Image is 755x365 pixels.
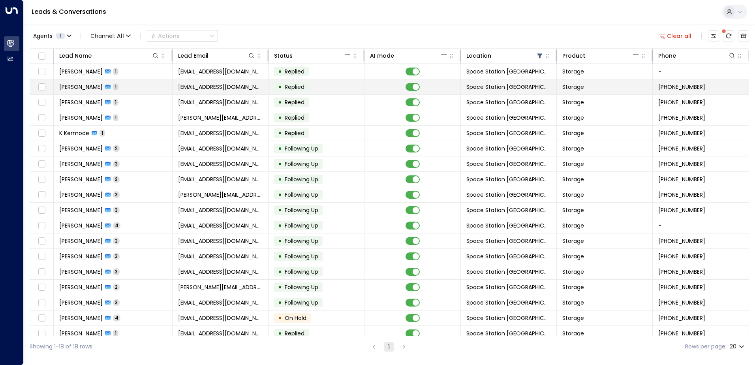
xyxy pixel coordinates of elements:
[178,299,263,307] span: cjafisher@hotmail.co.uk
[178,68,263,75] span: callumbryan15@googlemail.com
[655,30,695,41] button: Clear all
[59,222,103,230] span: Cat Thompson
[178,237,263,245] span: Benwiggins@hotmail.co.uk
[178,145,263,152] span: ser.grt@aol.co.uk
[562,237,584,245] span: Storage
[562,98,584,106] span: Storage
[285,314,306,322] span: On Hold
[466,145,551,152] span: Space Station Solihull
[37,128,47,138] span: Toggle select row
[59,114,103,122] span: Jake Powell
[466,114,551,122] span: Space Station Solihull
[59,51,92,60] div: Lead Name
[370,51,447,60] div: AI mode
[285,160,318,168] span: Following Up
[285,98,304,106] span: Replied
[278,173,282,186] div: •
[466,222,551,230] span: Space Station Solihull
[658,329,705,337] span: +447791380990
[562,160,584,168] span: Storage
[658,299,705,307] span: +447527031702
[178,314,263,322] span: hello@karennjohnson.co.uk
[150,32,180,40] div: Actions
[178,206,263,214] span: sai4ever99@gmail.com
[59,283,103,291] span: James Weller
[113,330,118,337] span: 1
[278,265,282,278] div: •
[658,51,736,60] div: Phone
[56,33,65,39] span: 1
[466,237,551,245] span: Space Station Solihull
[562,51,585,60] div: Product
[37,98,47,107] span: Toggle select row
[59,68,103,75] span: Callum Bryan
[658,268,705,276] span: +447584023745
[178,175,263,183] span: cossiebcfc@yahoo.co.uk
[466,329,551,337] span: Space Station Solihull
[384,342,394,352] button: page 1
[178,51,208,60] div: Lead Email
[178,114,263,122] span: jake_powell@hotmail.co.uk
[653,218,749,233] td: -
[562,114,584,122] span: Storage
[285,237,318,245] span: Following Up
[178,252,263,260] span: iancasewell@me.com
[37,252,47,262] span: Toggle select row
[285,283,318,291] span: Following Up
[466,314,551,322] span: Space Station Solihull
[37,175,47,184] span: Toggle select row
[87,30,134,41] span: Channel:
[178,329,263,337] span: robodar@aol.com
[285,252,318,260] span: Following Up
[285,222,318,230] span: Following Up
[466,206,551,214] span: Space Station Solihull
[113,299,120,306] span: 3
[562,129,584,137] span: Storage
[278,296,282,309] div: •
[369,342,409,352] nav: pagination navigation
[37,267,47,277] span: Toggle select row
[278,188,282,201] div: •
[466,175,551,183] span: Space Station Solihull
[278,311,282,325] div: •
[37,221,47,231] span: Toggle select row
[113,253,120,260] span: 3
[113,83,118,90] span: 1
[285,175,318,183] span: Following Up
[59,206,103,214] span: Sai Govindaraju
[466,299,551,307] span: Space Station Solihull
[562,175,584,183] span: Storage
[113,314,120,321] span: 4
[278,111,282,124] div: •
[466,252,551,260] span: Space Station Solihull
[59,175,103,183] span: John Costello
[466,51,544,60] div: Location
[562,252,584,260] span: Storage
[113,145,120,152] span: 2
[278,96,282,109] div: •
[285,114,304,122] span: Replied
[37,236,47,246] span: Toggle select row
[278,327,282,340] div: •
[178,98,263,106] span: j.oliver1964@yahoo.co.uk
[113,207,120,213] span: 3
[658,160,705,168] span: +447852798549
[285,145,318,152] span: Following Up
[466,268,551,276] span: Space Station Solihull
[59,299,103,307] span: Chris Fisher
[100,130,105,136] span: 1
[87,30,134,41] button: Channel:All
[37,190,47,200] span: Toggle select row
[147,30,218,42] button: Actions
[278,65,282,78] div: •
[59,145,103,152] span: Gao Cao
[37,282,47,292] span: Toggle select row
[658,51,676,60] div: Phone
[37,298,47,308] span: Toggle select row
[285,191,318,199] span: Following Up
[562,222,584,230] span: Storage
[466,68,551,75] span: Space Station Solihull
[285,329,304,337] span: Replied
[113,191,120,198] span: 3
[658,114,705,122] span: +447415659474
